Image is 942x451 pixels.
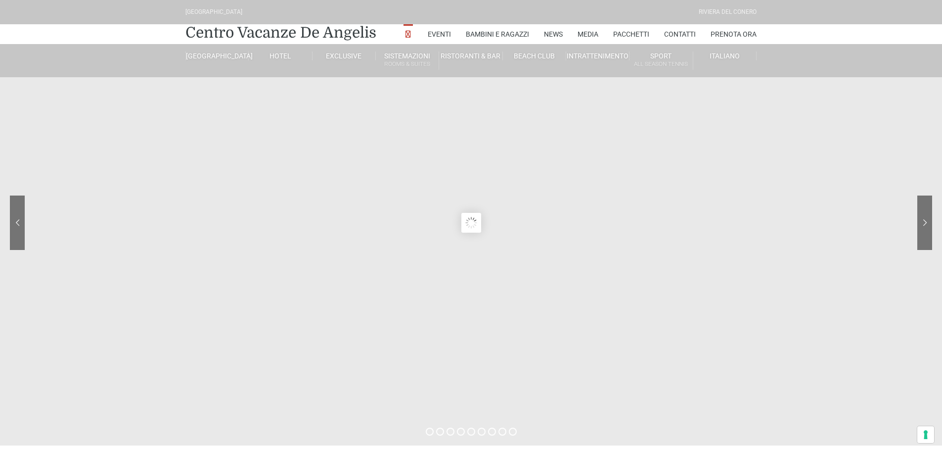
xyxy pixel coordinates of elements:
[439,51,502,60] a: Ristoranti & Bar
[578,24,598,44] a: Media
[710,52,740,60] span: Italiano
[664,24,696,44] a: Contatti
[544,24,563,44] a: News
[185,51,249,60] a: [GEOGRAPHIC_DATA]
[613,24,649,44] a: Pacchetti
[376,59,439,69] small: Rooms & Suites
[249,51,312,60] a: Hotel
[629,59,692,69] small: All Season Tennis
[693,51,757,60] a: Italiano
[185,23,376,43] a: Centro Vacanze De Angelis
[313,51,376,60] a: Exclusive
[185,7,242,17] div: [GEOGRAPHIC_DATA]
[566,51,629,60] a: Intrattenimento
[711,24,757,44] a: Prenota Ora
[466,24,529,44] a: Bambini e Ragazzi
[699,7,757,17] div: Riviera Del Conero
[503,51,566,60] a: Beach Club
[376,51,439,70] a: SistemazioniRooms & Suites
[428,24,451,44] a: Eventi
[917,426,934,443] button: Le tue preferenze relative al consenso per le tecnologie di tracciamento
[629,51,693,70] a: SportAll Season Tennis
